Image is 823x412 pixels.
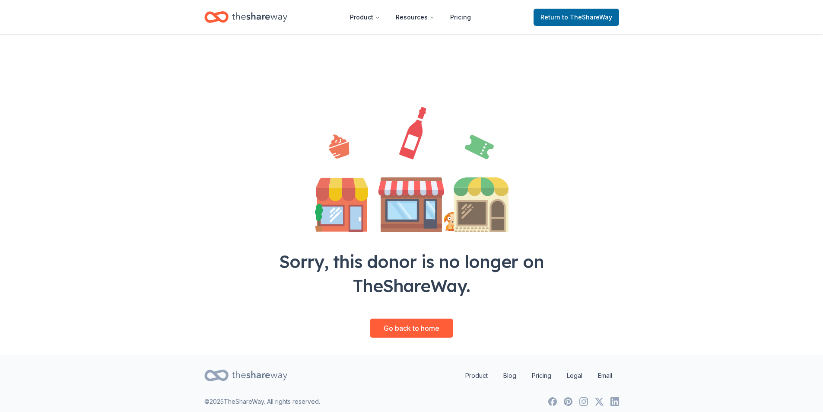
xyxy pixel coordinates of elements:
a: Returnto TheShareWay [534,9,619,26]
a: Blog [496,367,523,384]
span: Return [540,12,612,22]
div: Sorry, this donor is no longer on TheShareWay. [260,249,564,298]
a: Pricing [443,9,478,26]
a: Go back to home [370,319,453,338]
button: Product [343,9,387,26]
nav: Main [343,7,478,27]
img: Illustration for landing page [315,107,508,232]
a: Legal [560,367,589,384]
a: Email [591,367,619,384]
a: Home [204,7,287,27]
a: Product [458,367,495,384]
p: © 2025 TheShareWay. All rights reserved. [204,396,320,407]
button: Resources [389,9,442,26]
a: Pricing [525,367,558,384]
nav: quick links [458,367,619,384]
span: to TheShareWay [562,13,612,21]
